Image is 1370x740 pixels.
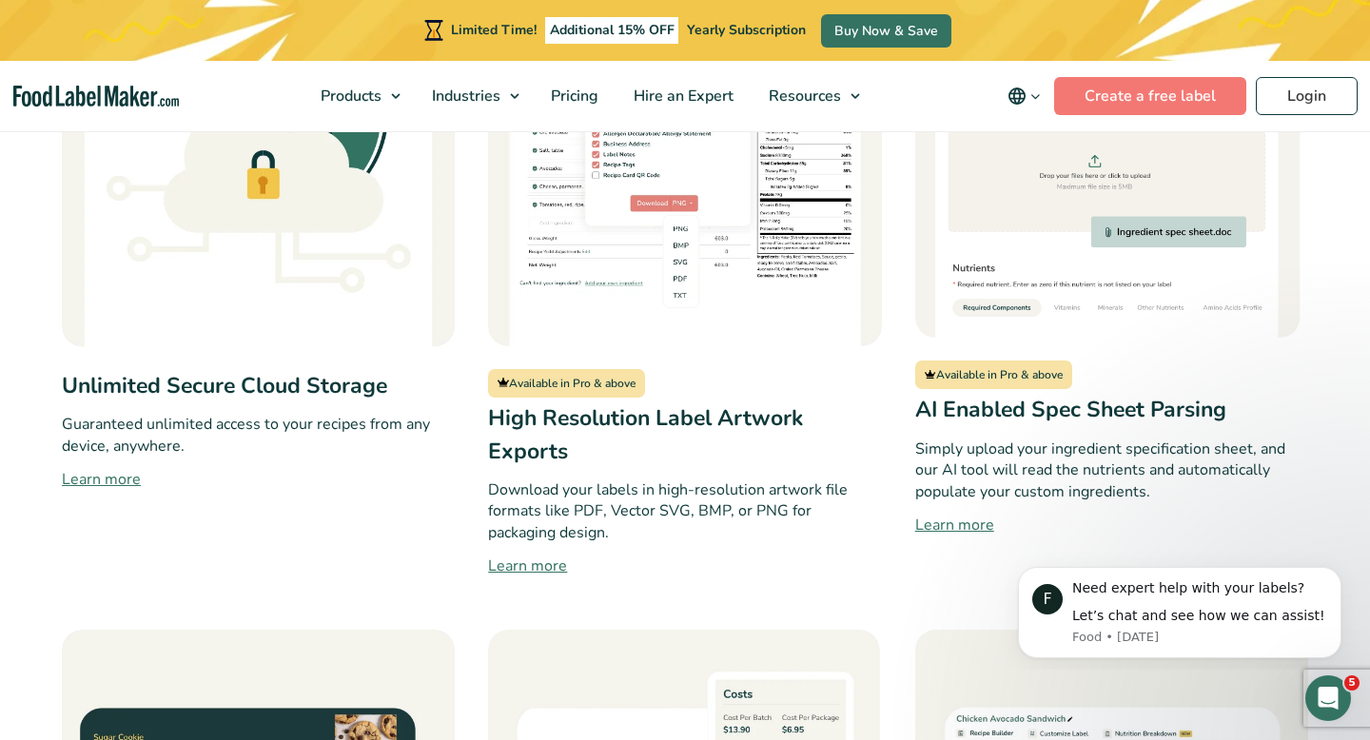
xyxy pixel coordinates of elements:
[616,61,747,131] a: Hire an Expert
[1305,675,1351,721] iframe: Intercom live chat
[752,61,870,131] a: Resources
[687,21,806,39] span: Yearly Subscription
[989,550,1370,670] iframe: Intercom notifications message
[915,514,1308,536] a: Learn more
[62,468,455,491] a: Learn more
[763,86,843,107] span: Resources
[426,86,502,107] span: Industries
[915,360,1072,389] span: Available in Pro & above
[1256,77,1358,115] a: Login
[1054,77,1246,115] a: Create a free label
[488,555,881,577] a: Learn more
[315,86,383,107] span: Products
[915,394,1308,427] h3: AI Enabled Spec Sheet Parsing
[545,86,600,107] span: Pricing
[628,86,735,107] span: Hire an Expert
[545,17,679,44] span: Additional 15% OFF
[534,61,612,131] a: Pricing
[415,61,529,131] a: Industries
[1344,675,1360,691] span: 5
[451,21,537,39] span: Limited Time!
[488,369,645,398] span: Available in Pro & above
[488,479,881,543] p: Download your labels in high-resolution artwork file formats like PDF, Vector SVG, BMP, or PNG fo...
[821,14,951,48] a: Buy Now & Save
[303,61,410,131] a: Products
[915,438,1308,502] p: Simply upload your ingredient specification sheet, and our AI tool will read the nutrients and au...
[62,370,455,403] h3: Unlimited Secure Cloud Storage
[62,414,455,457] p: Guaranteed unlimited access to your recipes from any device, anywhere.
[488,402,881,468] h3: High Resolution Label Artwork Exports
